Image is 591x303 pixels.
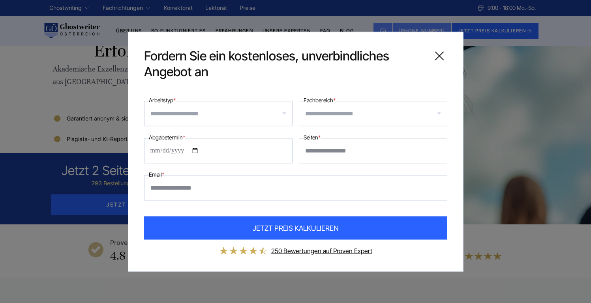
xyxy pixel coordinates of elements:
a: 250 Bewertungen auf Proven Expert [271,247,372,254]
label: Abgabetermin [149,132,185,142]
label: Fachbereich [304,95,336,105]
label: Seiten [304,132,321,142]
span: JETZT PREIS KALKULIEREN [253,222,339,233]
button: JETZT PREIS KALKULIEREN [144,216,447,239]
label: Arbeitstyp [149,95,176,105]
label: Email [149,169,164,179]
span: Fordern Sie ein kostenloses, unverbindliches Angebot an [144,48,425,79]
